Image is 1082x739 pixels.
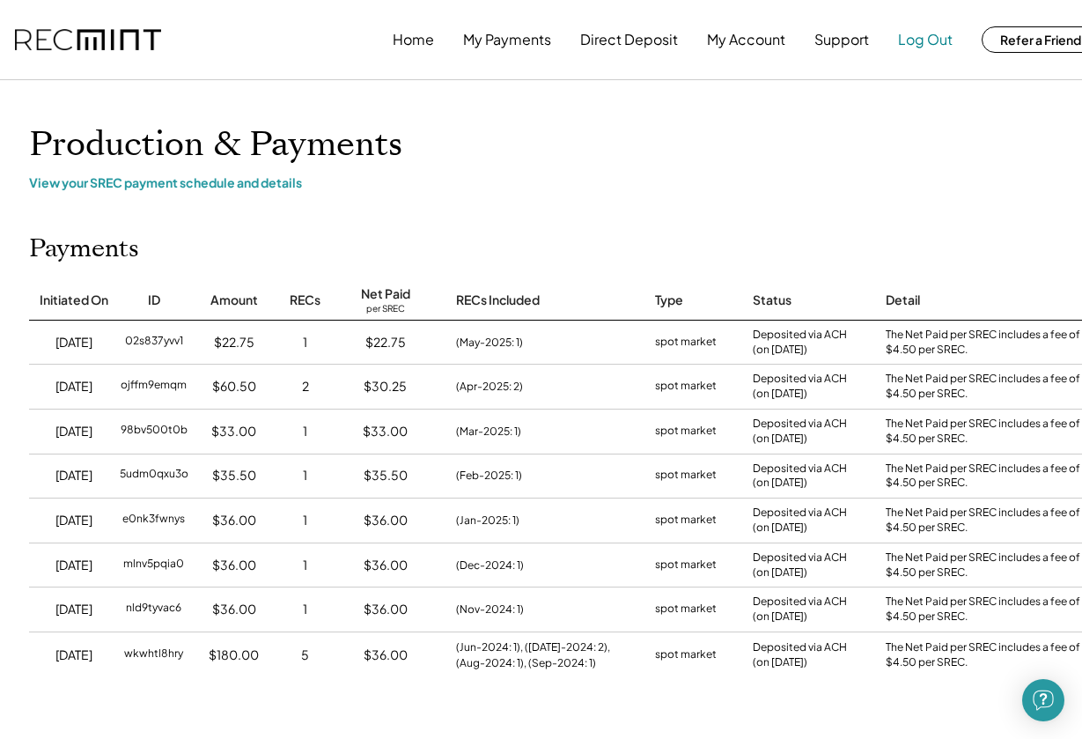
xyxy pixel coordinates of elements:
div: spot market [655,647,717,664]
div: Status [753,292,791,309]
div: $33.00 [363,423,408,440]
div: 98bv500t0b [121,423,188,440]
div: [DATE] [55,423,92,440]
div: [DATE] [55,557,92,574]
div: Detail [886,292,920,309]
div: $36.00 [364,557,408,574]
button: Home [393,22,434,57]
div: RECs Included [456,292,540,309]
div: Deposited via ACH (on [DATE]) [753,328,847,358]
div: per SREC [366,303,405,316]
div: spot market [655,423,717,440]
div: $22.75 [365,334,406,351]
button: Support [814,22,869,57]
div: $180.00 [209,647,259,664]
div: 1 [303,467,307,484]
div: wkwhtl8hry [124,647,183,664]
div: Type [655,292,683,309]
div: spot market [655,334,717,351]
div: $36.00 [364,512,408,529]
div: spot market [655,601,717,618]
div: 5 [301,647,309,664]
div: (Nov-2024: 1) [456,602,524,617]
div: $35.50 [364,467,408,484]
div: 2 [302,378,309,395]
div: 02s837yvv1 [125,334,183,351]
div: RECs [290,292,320,309]
div: [DATE] [55,601,92,618]
button: My Payments [463,22,551,57]
div: 5udm0qxu3o [120,467,188,484]
div: Initiated On [40,292,108,309]
div: (Feb-2025: 1) [456,468,522,484]
div: Deposited via ACH (on [DATE]) [753,417,847,447]
div: (May-2025: 1) [456,335,523,351]
div: $36.00 [212,557,256,574]
div: Deposited via ACH (on [DATE]) [753,551,847,580]
div: $36.00 [364,601,408,618]
div: spot market [655,467,717,484]
div: spot market [655,557,717,574]
div: e0nk3fwnys [122,512,185,529]
div: (Mar-2025: 1) [456,424,521,440]
div: $60.50 [212,378,256,395]
div: Deposited via ACH (on [DATE]) [753,462,847,491]
div: 1 [303,557,307,574]
div: $36.00 [364,647,408,664]
div: [DATE] [55,467,92,484]
img: recmint-logotype%403x.png [15,29,161,51]
div: Open Intercom Messenger [1022,679,1064,721]
div: (Dec-2024: 1) [456,558,524,573]
div: (Jun-2024: 1), ([DATE]-2024: 2), (Aug-2024: 1), (Sep-2024: 1) [456,639,637,671]
div: Amount [210,292,258,309]
div: 1 [303,512,307,529]
h2: Payments [29,234,139,264]
div: $36.00 [212,601,256,618]
div: $36.00 [212,512,256,529]
button: Direct Deposit [580,22,678,57]
div: Deposited via ACH (on [DATE]) [753,506,847,536]
div: (Apr-2025: 2) [456,379,523,395]
div: [DATE] [55,378,92,395]
div: Deposited via ACH (on [DATE]) [753,372,847,402]
div: $35.50 [212,467,256,484]
div: Deposited via ACH (on [DATE]) [753,640,847,670]
div: Net Paid [361,285,410,303]
div: 1 [303,423,307,440]
button: Log Out [898,22,953,57]
div: ojffm9emqm [121,378,187,395]
div: 1 [303,334,307,351]
div: $30.25 [364,378,407,395]
div: Deposited via ACH (on [DATE]) [753,595,847,624]
button: My Account [707,22,785,57]
div: spot market [655,378,717,395]
div: [DATE] [55,647,92,664]
div: 1 [303,601,307,618]
div: [DATE] [55,334,92,351]
div: mlnv5pqia0 [123,557,184,574]
div: (Jan-2025: 1) [456,513,519,528]
div: spot market [655,512,717,529]
div: [DATE] [55,512,92,529]
div: ID [148,292,160,309]
div: $33.00 [211,423,256,440]
div: nld9tyvac6 [126,601,181,618]
div: $22.75 [214,334,254,351]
